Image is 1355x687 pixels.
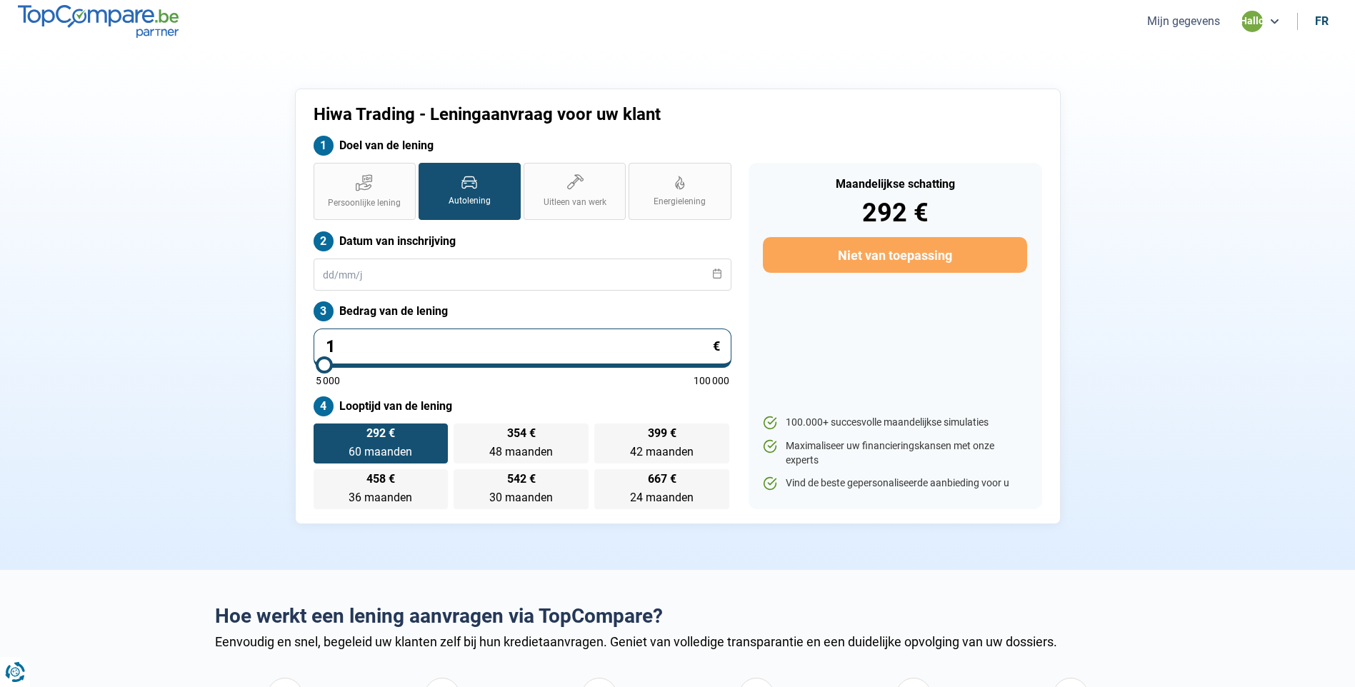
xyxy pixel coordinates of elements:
div: Hallo [1241,11,1263,32]
span: 48 maanden [489,445,553,458]
span: 667 € [648,473,676,485]
label: Doel van de lening [314,136,731,156]
button: Niet van toepassing [763,237,1026,273]
label: Bedrag van de lening [314,301,731,321]
span: 24 maanden [630,491,694,504]
h1: Hiwa Trading - Leningaanvraag voor uw klant [314,104,856,125]
span: 399 € [648,428,676,439]
label: Looptijd van de lening [314,396,731,416]
span: 30 maanden [489,491,553,504]
span: 100 000 [694,376,729,386]
span: Persoonlijke lening [328,197,401,209]
span: Autolening [449,195,491,207]
div: Fr [1315,14,1329,28]
li: Vind de beste gepersonaliseerde aanbieding voor u [763,476,1026,491]
img: TopCompare.be [18,5,179,37]
span: 42 maanden [630,445,694,458]
span: 292 € [366,428,395,439]
li: Maximaliseer uw financieringskansen met onze experts [763,439,1026,467]
span: 458 € [366,473,395,485]
span: 36 maanden [349,491,412,504]
li: 100.000+ succesvolle maandelijkse simulaties [763,416,1026,430]
div: Maandelijkse schatting [763,179,1026,190]
span: 60 maanden [349,445,412,458]
label: Datum van inschrijving [314,231,731,251]
span: 5 000 [316,376,340,386]
span: Uitleen van werk [544,196,606,209]
div: Eenvoudig en snel, begeleid uw klanten zelf bij hun kredietaanvragen. Geniet van volledige transp... [215,634,1141,649]
button: Mijn gegevens [1143,14,1224,29]
div: 292 € [763,200,1026,226]
span: € [713,340,720,353]
input: dd/mm/j [314,259,731,291]
span: 542 € [507,473,536,485]
span: 354 € [507,428,536,439]
h2: Hoe werkt een lening aanvragen via TopCompare? [215,604,1141,628]
span: Energielening [654,196,706,208]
